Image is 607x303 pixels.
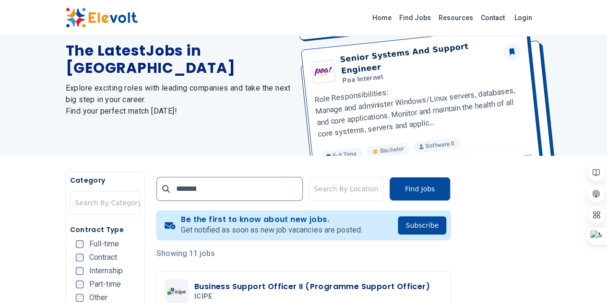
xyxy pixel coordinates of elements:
[76,294,83,302] input: Other
[194,281,430,292] h3: Business Support Officer II (Programme Support Officer)
[66,82,292,117] h2: Explore exciting roles with leading companies and take the next big step in your career. Find you...
[194,292,213,301] span: ICIPE
[389,177,451,201] button: Find Jobs
[156,248,451,259] p: Showing 11 jobs
[181,215,362,224] h4: Be the first to know about new jobs.
[76,280,83,288] input: Part-time
[435,10,477,25] a: Resources
[89,294,107,302] span: Other
[167,288,186,295] img: ICIPE
[76,240,83,248] input: Full-time
[89,280,121,288] span: Part-time
[89,267,123,275] span: Internship
[369,10,395,25] a: Home
[66,8,138,28] img: Elevolt
[76,267,83,275] input: Internship
[70,225,141,234] h5: Contract Type
[70,175,141,185] h5: Category
[181,224,362,236] p: Get notified as soon as new job vacancies are posted.
[76,254,83,261] input: Contract
[89,240,119,248] span: Full-time
[398,216,446,234] button: Subscribe
[509,8,538,27] a: Login
[66,42,292,77] h1: The Latest Jobs in [GEOGRAPHIC_DATA]
[559,257,607,303] iframe: Chat Widget
[395,10,435,25] a: Find Jobs
[89,254,117,261] span: Contract
[477,10,509,25] a: Contact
